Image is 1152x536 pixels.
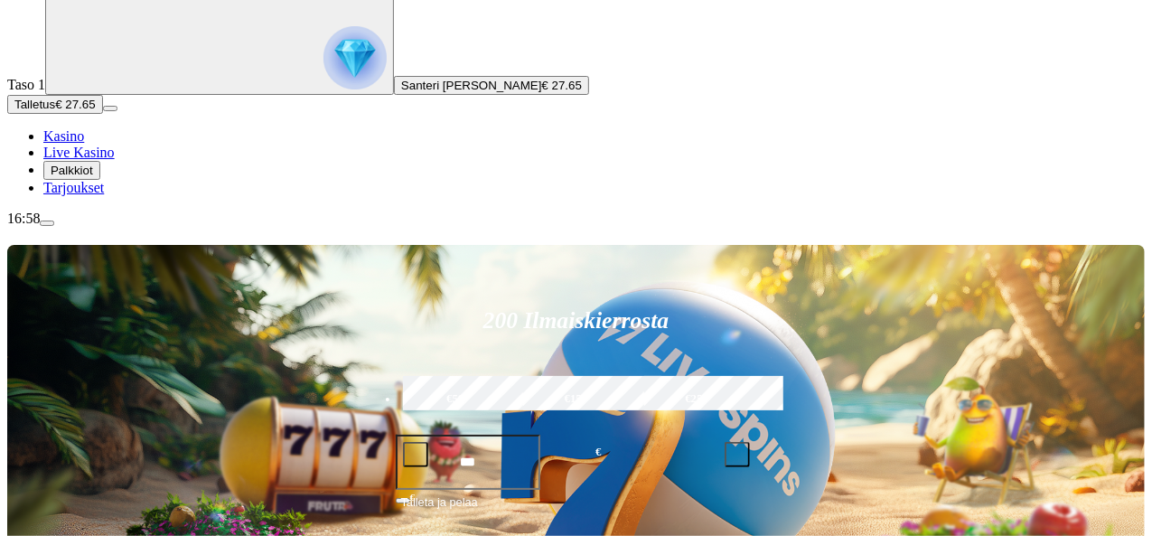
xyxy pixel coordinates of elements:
[43,128,84,144] a: Kasino
[7,211,40,226] span: 16:58
[640,373,754,426] label: €250
[7,95,103,114] button: Talletusplus icon€ 27.65
[394,76,589,95] button: Santeri [PERSON_NAME]€ 27.65
[401,79,542,92] span: Santeri [PERSON_NAME]
[14,98,55,111] span: Talletus
[43,145,115,160] a: Live Kasino
[43,180,104,195] a: Tarjoukset
[401,494,478,526] span: Talleta ja pelaa
[396,493,757,527] button: Talleta ja pelaa
[7,77,45,92] span: Taso 1
[55,98,95,111] span: € 27.65
[542,79,582,92] span: € 27.65
[595,444,601,461] span: €
[7,128,1145,196] nav: Main menu
[519,373,633,426] label: €150
[725,442,750,467] button: plus icon
[51,164,93,177] span: Palkkiot
[103,106,117,111] button: menu
[403,442,428,467] button: minus icon
[398,373,513,426] label: €50
[323,26,387,89] img: reward progress
[410,492,416,503] span: €
[40,221,54,226] button: menu
[43,161,100,180] button: Palkkiot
